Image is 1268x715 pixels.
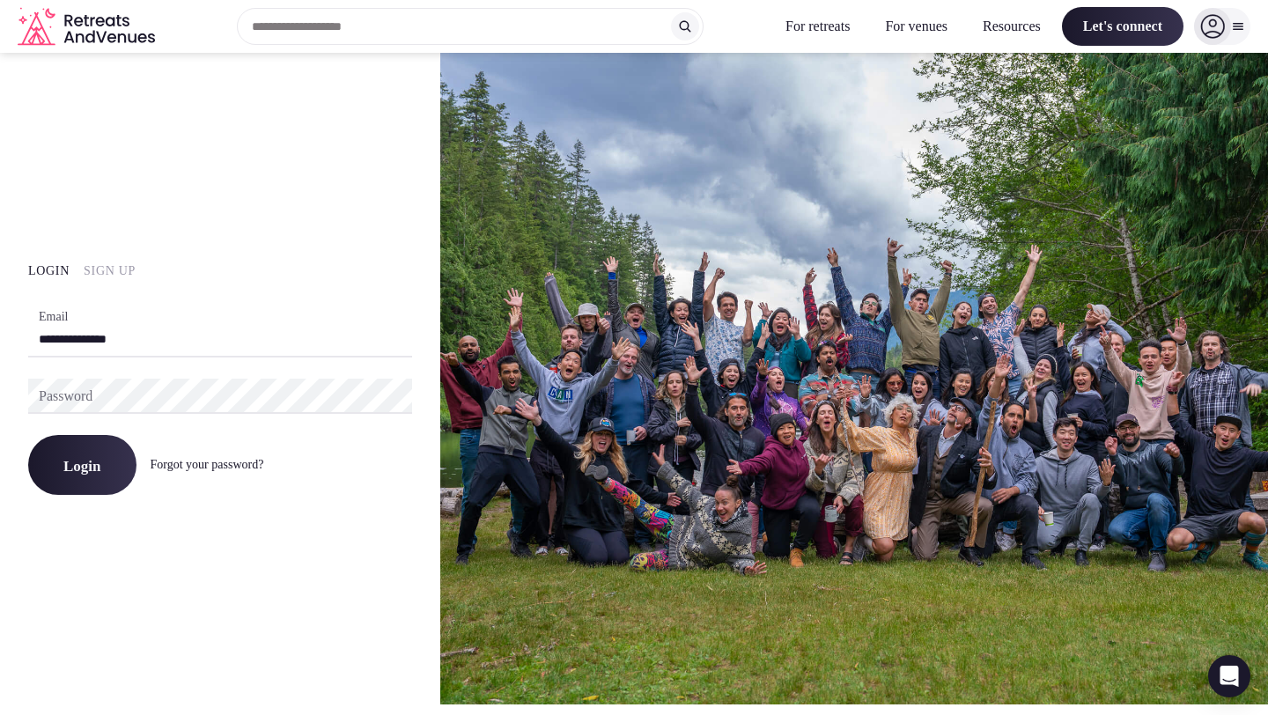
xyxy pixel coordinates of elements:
button: Resources [969,7,1055,46]
div: Open Intercom Messenger [1208,655,1250,697]
a: Forgot your password? [151,458,264,471]
img: My Account Background [440,53,1268,704]
button: For venues [871,7,962,46]
button: Login [28,435,136,495]
button: Login [28,262,70,280]
button: For retreats [771,7,864,46]
span: Let's connect [1062,7,1183,46]
a: Visit the homepage [18,7,158,47]
button: Sign Up [84,262,136,280]
label: Email [35,308,71,326]
svg: Retreats and Venues company logo [18,7,158,47]
span: Login [63,456,101,474]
